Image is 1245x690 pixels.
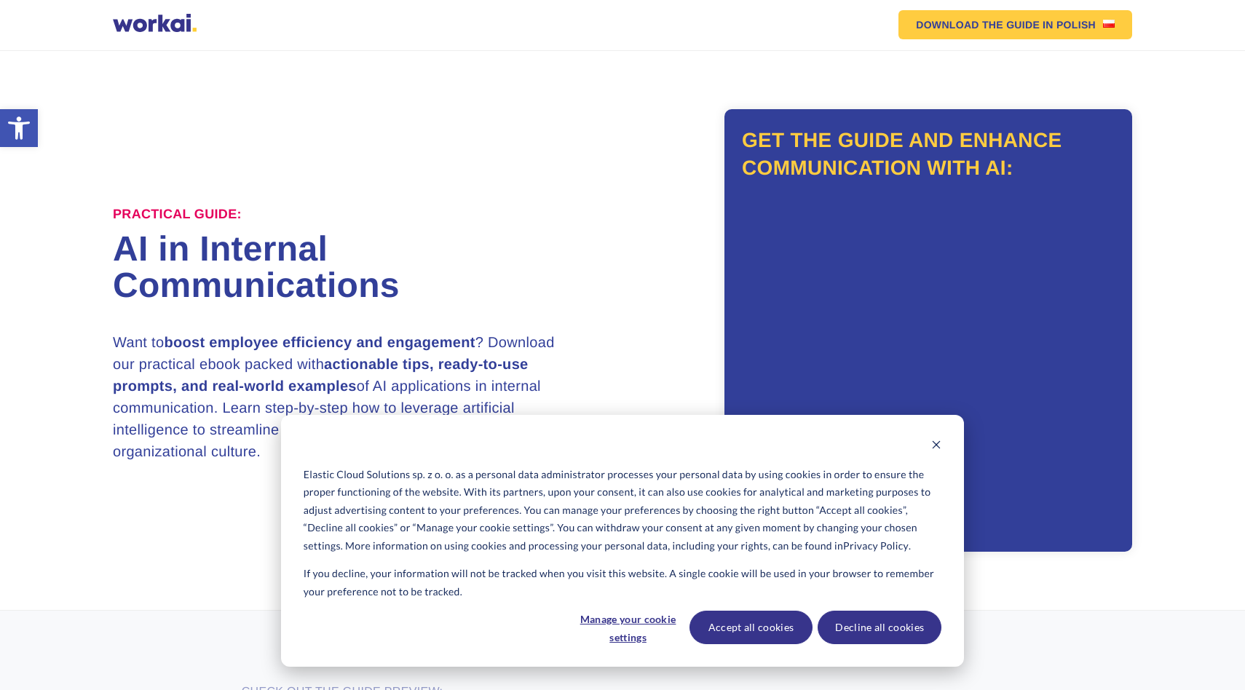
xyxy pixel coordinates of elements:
p: If you decline, your information will not be tracked when you visit this website. A single cookie... [304,565,941,600]
div: Cookie banner [281,415,964,667]
a: Privacy Policy [843,537,909,555]
img: US flag [1103,20,1115,28]
button: Decline all cookies [818,611,941,644]
h1: AI in Internal Communications [113,231,622,304]
button: Accept all cookies [689,611,813,644]
label: Practical Guide: [113,207,242,223]
h3: Want to ? Download our practical ebook packed with of AI applications in internal communication. ... [113,332,572,463]
strong: boost employee efficiency and engagement [164,335,475,351]
a: DOWNLOAD THE GUIDEIN POLISHUS flag [898,10,1132,39]
h2: Get the guide and enhance communication with AI: [742,127,1115,182]
iframe: Form 0 [743,199,1114,525]
button: Manage your cookie settings [572,611,684,644]
p: Elastic Cloud Solutions sp. z o. o. as a personal data administrator processes your personal data... [304,466,941,555]
button: Dismiss cookie banner [931,437,941,456]
em: DOWNLOAD THE GUIDE [916,20,1040,30]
